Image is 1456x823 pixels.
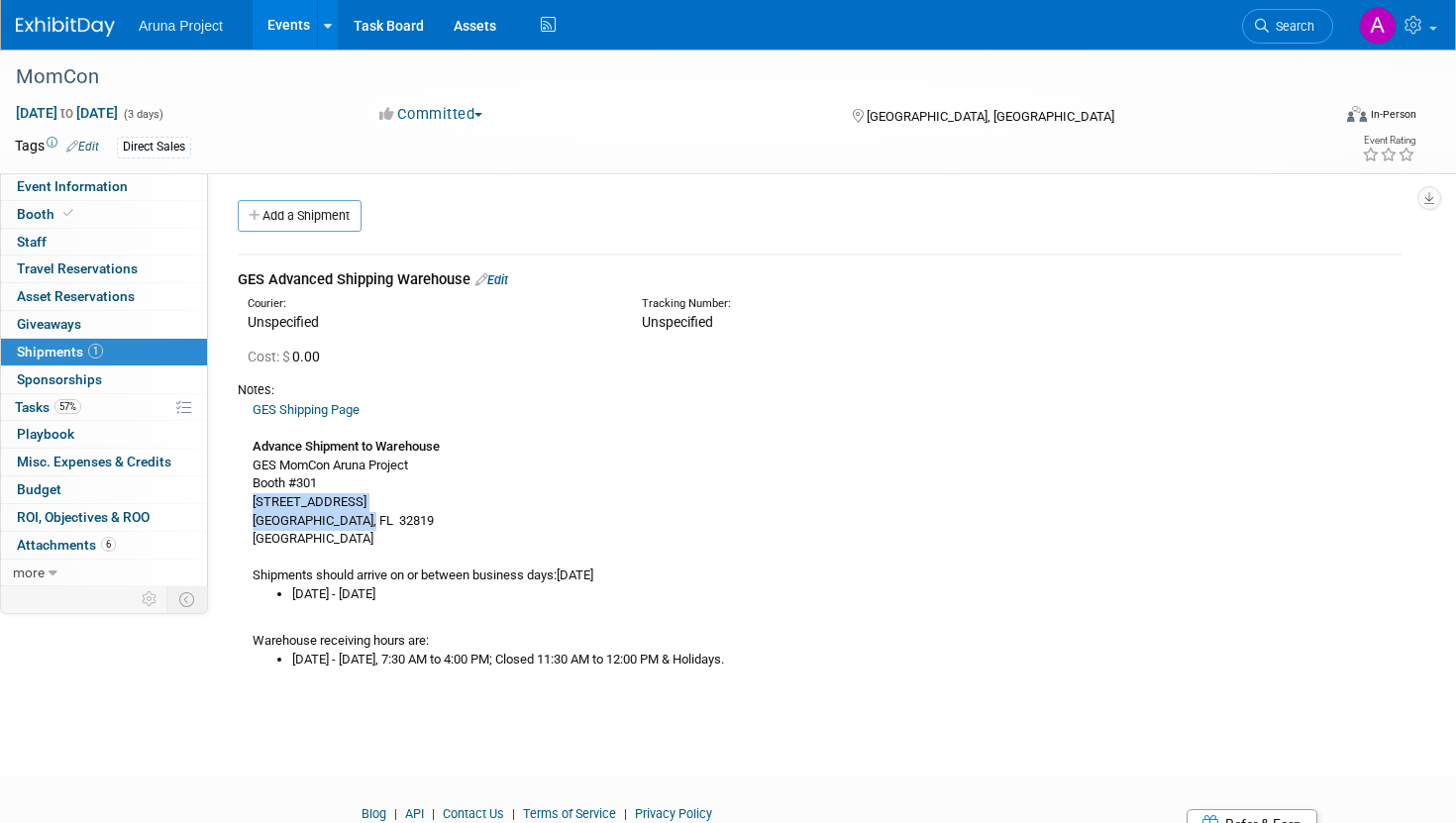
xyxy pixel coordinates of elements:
span: (3 days) [122,108,163,121]
a: Giveaways [1,311,207,338]
a: more [1,560,207,586]
a: Privacy Policy [635,806,712,821]
a: Event Information [1,173,207,200]
a: Terms of Service [523,806,616,821]
div: Event Rating [1362,136,1415,146]
span: | [507,806,520,821]
span: Sponsorships [17,371,102,387]
a: Attachments6 [1,532,207,559]
div: Direct Sales [117,137,191,157]
span: Unspecified [642,314,713,330]
td: Tags [15,136,99,158]
li: [DATE] - [DATE], 7:30 AM to 4:00 PM; Closed 11:30 AM to 12:00 PM & Holidays. [292,651,1402,669]
img: Format-Inperson.png [1347,106,1367,122]
a: Sponsorships [1,366,207,393]
a: Add a Shipment [238,200,362,232]
span: Aruna Project [139,18,223,34]
span: Misc. Expenses & Credits [17,454,171,469]
div: Event Format [1207,103,1416,133]
span: Cost: $ [248,349,292,364]
span: Playbook [17,426,74,442]
a: API [405,806,424,821]
span: [GEOGRAPHIC_DATA], [GEOGRAPHIC_DATA] [867,109,1114,124]
span: to [57,105,76,121]
b: Advance Shipment to Warehouse [253,439,440,454]
div: Tracking Number: [642,296,1105,312]
td: Personalize Event Tab Strip [133,586,167,612]
span: 6 [101,537,116,552]
a: Edit [475,272,508,287]
span: Asset Reservations [17,288,135,304]
img: ExhibitDay [16,17,115,37]
button: Committed [372,104,490,125]
a: Misc. Expenses & Credits [1,449,207,475]
i: Booth reservation complete [63,208,73,219]
div: GES MomCon Aruna Project Booth #301 [STREET_ADDRESS] [GEOGRAPHIC_DATA], FL 32819 [GEOGRAPHIC_DATA... [238,399,1402,669]
div: Courier: [248,296,612,312]
div: MomCon [9,59,1298,95]
a: Travel Reservations [1,256,207,282]
td: Toggle Event Tabs [167,586,208,612]
span: | [619,806,632,821]
a: GES Shipping Page [253,402,360,417]
span: | [389,806,402,821]
a: Edit [66,140,99,154]
span: Booth [17,206,77,222]
span: Search [1269,19,1314,34]
a: Playbook [1,421,207,448]
span: Travel Reservations [17,260,138,276]
a: Asset Reservations [1,283,207,310]
span: [DATE] [DATE] [15,104,119,122]
span: Giveaways [17,316,81,332]
a: ROI, Objectives & ROO [1,504,207,531]
div: Notes: [238,381,1402,399]
a: Staff [1,229,207,256]
span: Staff [17,234,47,250]
a: Contact Us [443,806,504,821]
span: 57% [54,399,81,414]
span: Budget [17,481,61,497]
a: Booth [1,201,207,228]
span: Shipments [17,344,103,360]
img: April Berg [1359,7,1397,45]
div: GES Advanced Shipping Warehouse [238,269,1402,290]
a: Budget [1,476,207,503]
li: [DATE] - [DATE] [292,585,1402,604]
span: Attachments [17,537,116,553]
a: Tasks57% [1,394,207,421]
span: more [13,565,45,580]
span: ROI, Objectives & ROO [17,509,150,525]
span: Tasks [15,399,81,415]
span: | [427,806,440,821]
a: Search [1242,9,1333,44]
span: Event Information [17,178,128,194]
div: In-Person [1370,107,1416,122]
span: 1 [88,344,103,359]
a: Shipments1 [1,339,207,365]
span: 0.00 [248,349,328,364]
a: Blog [362,806,386,821]
div: Unspecified [248,312,612,332]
